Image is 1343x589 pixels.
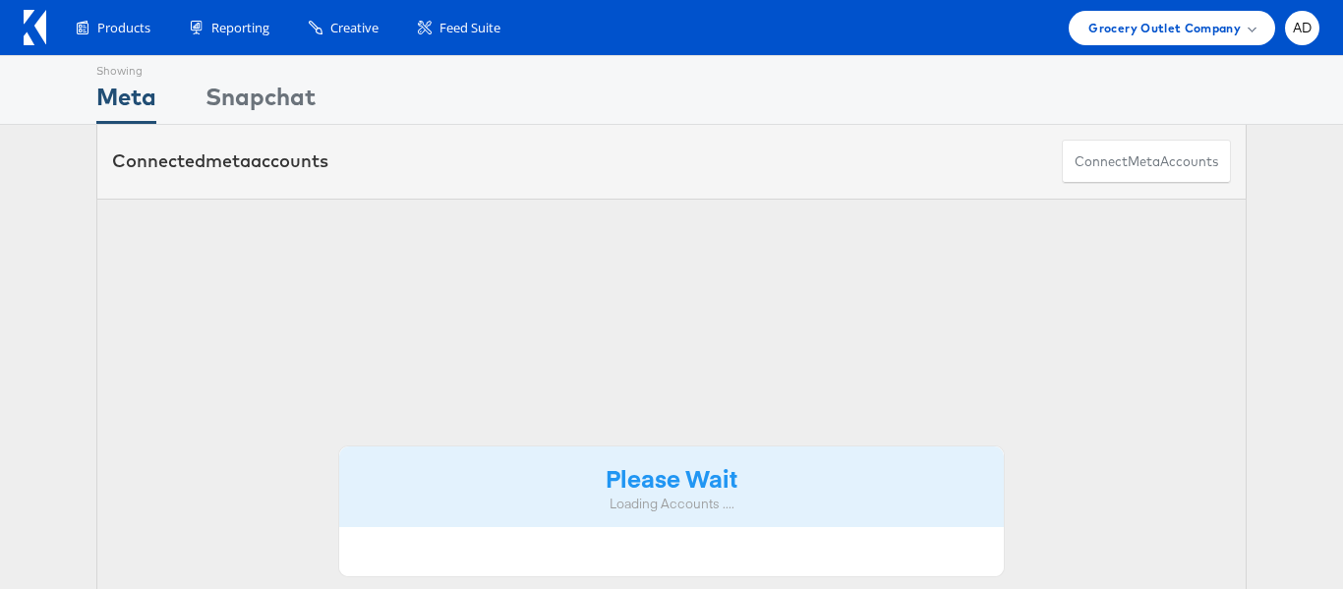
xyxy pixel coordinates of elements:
[97,19,150,37] span: Products
[606,461,737,494] strong: Please Wait
[112,148,328,174] div: Connected accounts
[96,80,156,124] div: Meta
[1293,22,1313,34] span: AD
[205,149,251,172] span: meta
[330,19,379,37] span: Creative
[1088,18,1241,38] span: Grocery Outlet Company
[96,56,156,80] div: Showing
[205,80,316,124] div: Snapchat
[439,19,500,37] span: Feed Suite
[354,495,989,513] div: Loading Accounts ....
[1128,152,1160,171] span: meta
[211,19,269,37] span: Reporting
[1062,140,1231,184] button: ConnectmetaAccounts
